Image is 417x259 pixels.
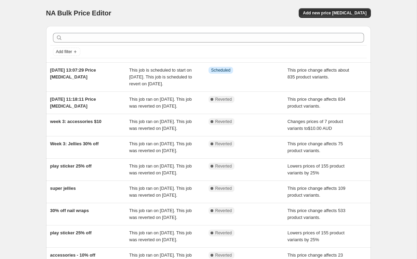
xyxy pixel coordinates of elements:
[215,186,232,191] span: Reverted
[50,67,96,79] span: [DATE] 13:07:29 Price [MEDICAL_DATA]
[299,8,371,18] button: Add new price [MEDICAL_DATA]
[53,48,80,56] button: Add filter
[287,97,346,109] span: This price change affects 834 product variants.
[287,67,349,79] span: This price change affects about 835 product variants.
[46,9,111,17] span: NA Bulk Price Editor
[308,126,332,131] span: $10.00 AUD
[129,119,192,131] span: This job ran on [DATE]. This job was reverted on [DATE].
[50,119,102,124] span: week 3: accessories $10
[50,163,92,169] span: play sticker 25% off
[215,163,232,169] span: Reverted
[50,186,76,191] span: super jellies
[211,67,231,73] span: Scheduled
[287,141,343,153] span: This price change affects 75 product variants.
[50,208,89,213] span: 30% off nail wraps
[50,230,92,235] span: play sticker 25% off
[56,49,72,54] span: Add filter
[287,230,345,242] span: Lowers prices of 155 product variants by 25%
[215,208,232,213] span: Reverted
[50,97,96,109] span: [DATE] 11:18:11 Price [MEDICAL_DATA]
[303,10,366,16] span: Add new price [MEDICAL_DATA]
[50,141,99,146] span: Week 3: Jellies 30% off
[129,208,192,220] span: This job ran on [DATE]. This job was reverted on [DATE].
[129,230,192,242] span: This job ran on [DATE]. This job was reverted on [DATE].
[215,252,232,258] span: Reverted
[287,119,343,131] span: Changes prices of 7 product variants to
[129,163,192,175] span: This job ran on [DATE]. This job was reverted on [DATE].
[215,141,232,147] span: Reverted
[215,230,232,236] span: Reverted
[215,119,232,124] span: Reverted
[287,208,346,220] span: This price change affects 533 product variants.
[129,141,192,153] span: This job ran on [DATE]. This job was reverted on [DATE].
[129,67,192,86] span: This job is scheduled to start on [DATE]. This job is scheduled to revert on [DATE].
[215,97,232,102] span: Reverted
[287,163,345,175] span: Lowers prices of 155 product variants by 25%
[129,97,192,109] span: This job ran on [DATE]. This job was reverted on [DATE].
[50,252,95,258] span: accessories - 10% off
[287,186,346,198] span: This price change affects 109 product variants.
[129,186,192,198] span: This job ran on [DATE]. This job was reverted on [DATE].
